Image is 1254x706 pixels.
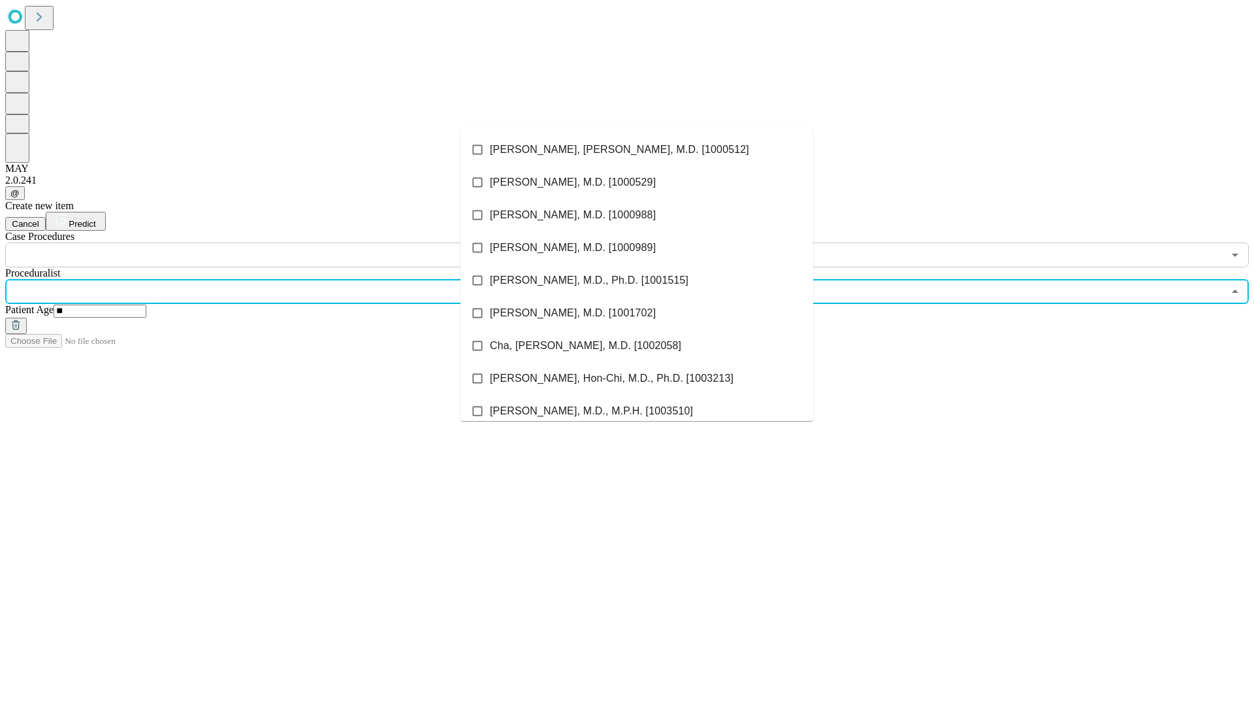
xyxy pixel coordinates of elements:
[46,212,106,231] button: Predict
[490,240,656,256] span: [PERSON_NAME], M.D. [1000989]
[490,207,656,223] span: [PERSON_NAME], M.D. [1000988]
[5,217,46,231] button: Cancel
[5,200,74,211] span: Create new item
[490,403,693,419] span: [PERSON_NAME], M.D., M.P.H. [1003510]
[5,231,74,242] span: Scheduled Procedure
[12,219,39,229] span: Cancel
[1226,282,1244,301] button: Close
[5,163,1249,175] div: MAY
[5,186,25,200] button: @
[5,175,1249,186] div: 2.0.241
[490,371,733,386] span: [PERSON_NAME], Hon-Chi, M.D., Ph.D. [1003213]
[490,273,688,288] span: [PERSON_NAME], M.D., Ph.D. [1001515]
[490,305,656,321] span: [PERSON_NAME], M.D. [1001702]
[69,219,95,229] span: Predict
[5,304,54,315] span: Patient Age
[5,267,60,278] span: Proceduralist
[1226,246,1244,264] button: Open
[490,142,749,158] span: [PERSON_NAME], [PERSON_NAME], M.D. [1000512]
[490,175,656,190] span: [PERSON_NAME], M.D. [1000529]
[10,188,20,198] span: @
[490,338,681,354] span: Cha, [PERSON_NAME], M.D. [1002058]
